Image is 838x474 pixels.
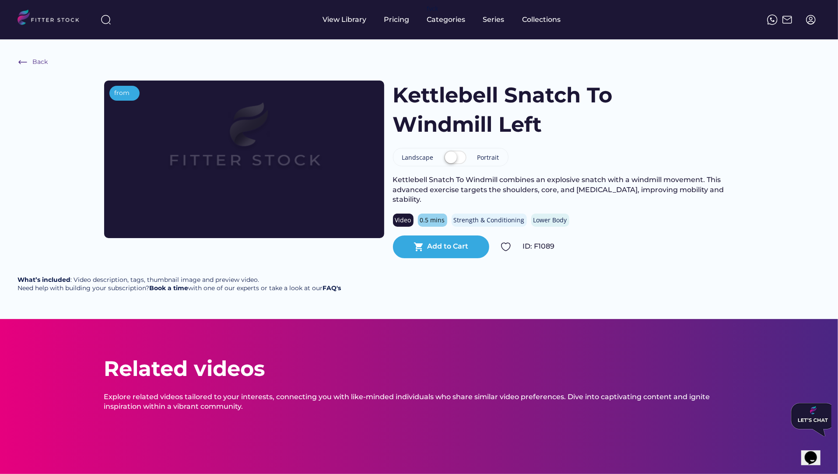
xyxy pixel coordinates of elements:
a: Book a time [149,284,188,292]
div: Add to Cart [427,242,468,251]
img: Frame%20%286%29.svg [18,57,28,67]
button: shopping_cart [414,242,424,252]
iframe: chat widget [801,439,829,465]
div: Pricing [384,15,410,25]
div: Landscape [402,153,434,162]
img: Frame%2079%20%281%29.svg [132,81,356,207]
img: Chat attention grabber [4,4,47,37]
div: fvck [427,4,438,13]
div: Back [32,58,48,67]
div: ID: F1089 [523,242,734,251]
div: Series [483,15,505,25]
div: View Library [323,15,367,25]
a: FAQ's [323,284,341,292]
div: Related videos [104,354,265,383]
img: meteor-icons_whatsapp%20%281%29.svg [767,14,778,25]
div: Categories [427,15,466,25]
div: 0.5 mins [420,216,445,225]
div: from [115,89,130,98]
h1: Kettlebell Snatch To Windmill Left [393,81,649,139]
img: Frame%2051.svg [782,14,792,25]
div: Video [395,216,411,225]
div: : Video description, tags, thumbnail image and preview video. Need help with building your subscr... [18,276,341,293]
strong: What’s included [18,276,70,284]
iframe: chat widget [788,400,831,440]
div: Strength & Conditioning [454,216,525,225]
div: Explore related videos tailored to your interests, connecting you with like-minded individuals wh... [104,392,734,412]
div: Lower Body [533,216,567,225]
img: LOGO.svg [18,10,87,28]
div: Kettlebell Snatch To Windmill combines an explosive snatch with a windmill movement. This advance... [393,175,734,204]
img: search-normal%203.svg [101,14,111,25]
div: Portrait [477,153,499,162]
img: Group%201000002324.svg [501,242,511,252]
div: Collections [522,15,561,25]
img: profile-circle.svg [806,14,816,25]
